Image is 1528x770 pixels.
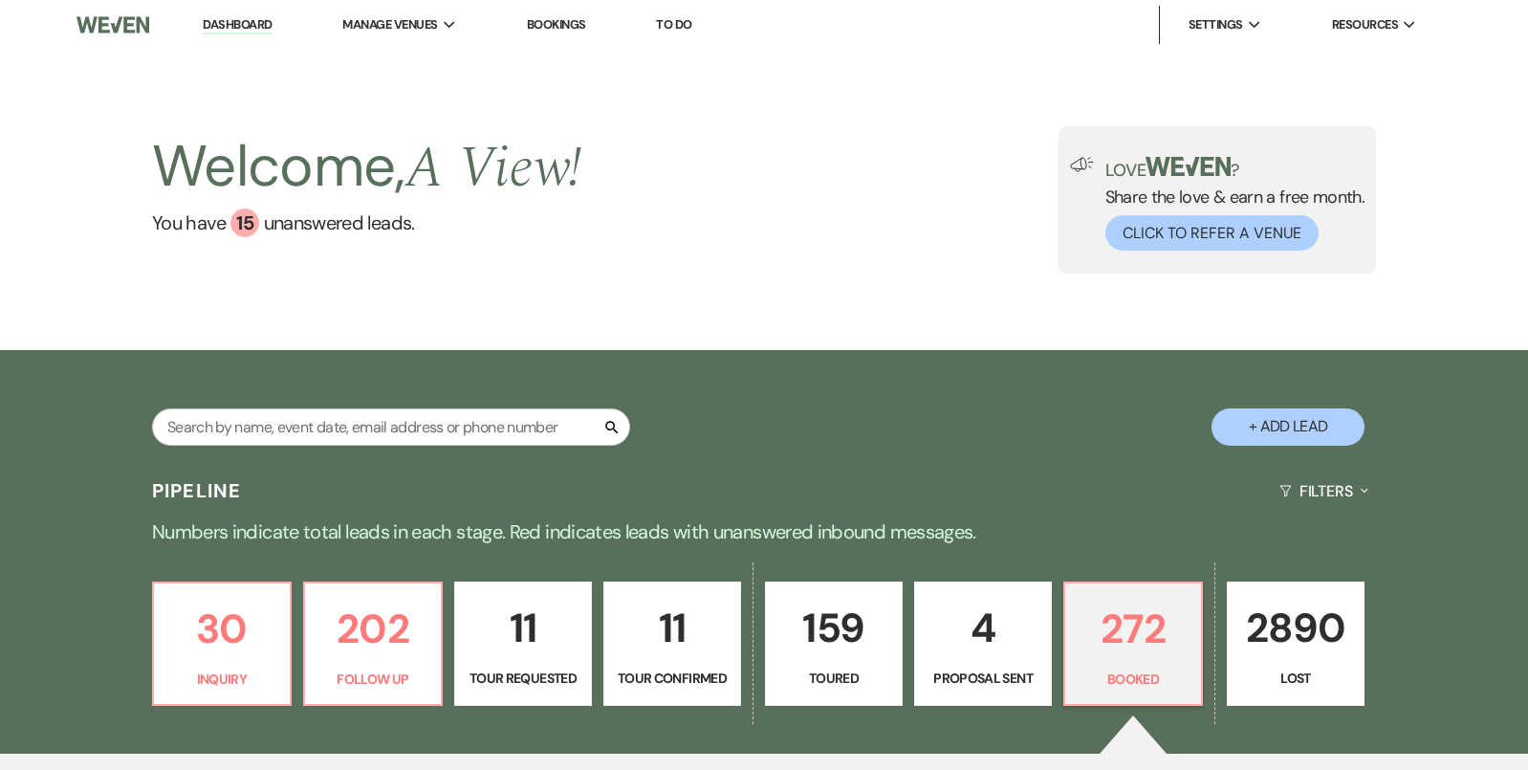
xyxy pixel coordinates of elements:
span: Manage Venues [342,15,437,34]
img: loud-speaker-illustration.svg [1070,157,1094,172]
p: 11 [467,596,579,660]
a: 159Toured [765,582,903,706]
p: 2890 [1239,596,1352,660]
p: 202 [317,597,429,661]
p: Tour Requested [467,668,579,689]
h3: Pipeline [152,477,242,504]
p: Proposal Sent [927,668,1039,689]
a: Bookings [527,16,586,33]
h2: Welcome, [152,126,581,209]
a: You have 15 unanswered leads. [152,209,581,237]
a: 272Booked [1063,582,1203,706]
div: 15 [230,209,259,237]
img: weven-logo-green.svg [1146,157,1231,176]
p: Follow Up [317,669,429,690]
p: Inquiry [165,669,278,690]
p: Lost [1239,668,1352,689]
button: Click to Refer a Venue [1105,215,1319,251]
p: Tour Confirmed [616,668,729,689]
div: Share the love & earn a free month. [1094,157,1365,251]
span: Settings [1189,15,1243,34]
p: Toured [777,668,890,689]
span: Resources [1332,15,1398,34]
a: 4Proposal Sent [914,582,1052,706]
a: 202Follow Up [303,582,443,706]
a: 11Tour Requested [454,582,592,706]
button: Filters [1272,466,1376,517]
p: 30 [165,597,278,661]
p: Love ? [1105,157,1365,179]
img: Weven Logo [76,5,149,45]
p: Booked [1077,669,1190,690]
button: + Add Lead [1211,408,1364,446]
a: 30Inquiry [152,582,292,706]
p: 11 [616,596,729,660]
a: To Do [656,16,691,33]
span: A View ! [405,124,582,212]
p: Numbers indicate total leads in each stage. Red indicates leads with unanswered inbound messages. [76,517,1452,547]
a: 2890Lost [1227,582,1364,706]
p: 4 [927,596,1039,660]
a: Dashboard [203,16,272,34]
p: 159 [777,596,890,660]
input: Search by name, event date, email address or phone number [152,408,630,446]
a: 11Tour Confirmed [603,582,741,706]
p: 272 [1077,597,1190,661]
